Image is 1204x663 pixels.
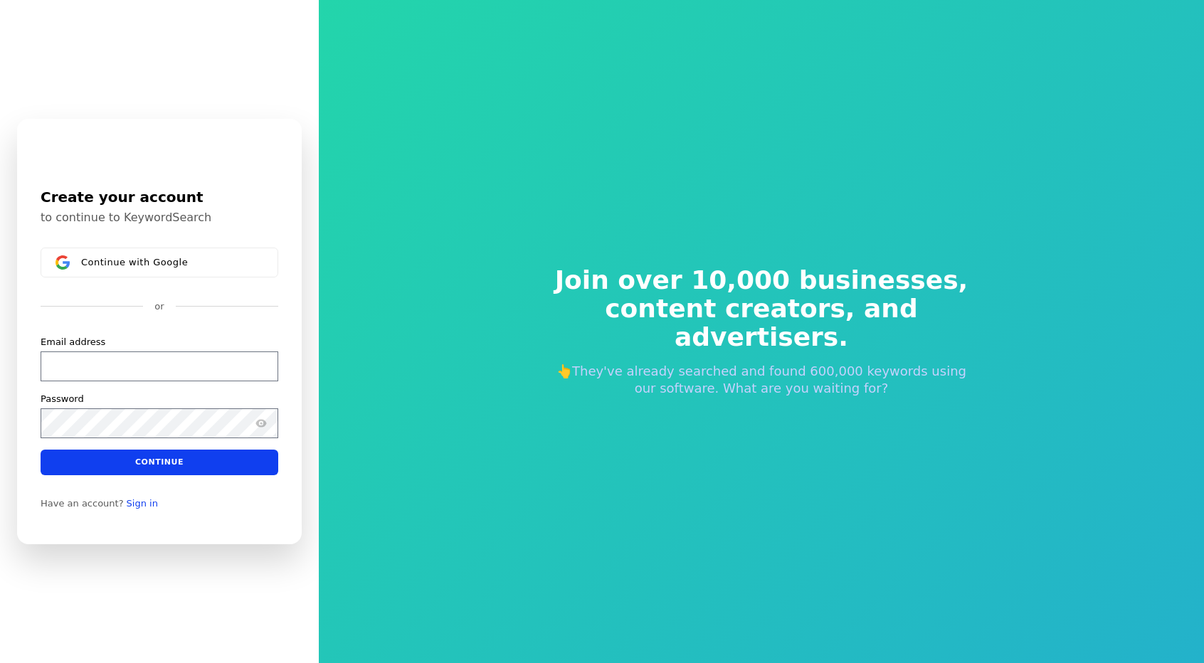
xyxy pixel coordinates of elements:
span: Have an account? [41,498,124,509]
span: Continue with Google [81,257,188,268]
label: Email address [41,336,105,349]
button: Continue [41,450,278,475]
p: 👆They've already searched and found 600,000 keywords using our software. What are you waiting for? [545,363,978,397]
p: to continue to KeywordSearch [41,211,278,225]
span: Join over 10,000 businesses, [545,266,978,295]
p: or [154,300,164,313]
span: content creators, and advertisers. [545,295,978,351]
label: Password [41,393,84,405]
img: Sign in with Google [56,255,70,270]
h1: Create your account [41,186,278,208]
a: Sign in [127,498,158,509]
button: Show password [253,415,270,432]
button: Sign in with GoogleContinue with Google [41,248,278,277]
